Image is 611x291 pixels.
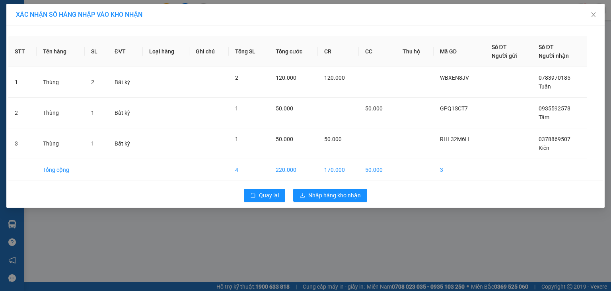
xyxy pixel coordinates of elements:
[235,75,238,81] span: 2
[235,105,238,112] span: 1
[8,67,37,98] td: 1
[434,159,485,181] td: 3
[539,145,549,151] span: Kiên
[235,136,238,142] span: 1
[318,36,359,67] th: CR
[244,189,285,202] button: rollbackQuay lại
[539,83,551,90] span: Tuân
[8,36,37,67] th: STT
[143,36,189,67] th: Loại hàng
[359,36,396,67] th: CC
[539,105,570,112] span: 0935592578
[440,136,469,142] span: RHL32M6H
[590,12,597,18] span: close
[37,36,85,67] th: Tên hàng
[539,53,569,59] span: Người nhận
[440,75,469,81] span: WBXEN8JV
[108,128,143,159] td: Bất kỳ
[37,67,85,98] td: Thùng
[582,4,605,26] button: Close
[37,159,85,181] td: Tổng cộng
[324,75,345,81] span: 120.000
[91,79,94,85] span: 2
[539,136,570,142] span: 0378869507
[8,98,37,128] td: 2
[324,136,342,142] span: 50.000
[229,159,269,181] td: 4
[365,105,383,112] span: 50.000
[539,75,570,81] span: 0783970185
[300,193,305,199] span: download
[440,105,468,112] span: GPQ1SCT7
[539,44,554,50] span: Số ĐT
[250,193,256,199] span: rollback
[16,11,142,18] span: XÁC NHẬN SỐ HÀNG NHẬP VÀO KHO NHẬN
[492,44,507,50] span: Số ĐT
[539,114,549,120] span: Tâm
[85,36,108,67] th: SL
[308,191,361,200] span: Nhập hàng kho nhận
[108,98,143,128] td: Bất kỳ
[359,159,396,181] td: 50.000
[492,53,517,59] span: Người gửi
[37,98,85,128] td: Thùng
[396,36,434,67] th: Thu hộ
[434,36,485,67] th: Mã GD
[276,105,293,112] span: 50.000
[259,191,279,200] span: Quay lại
[318,159,359,181] td: 170.000
[269,159,318,181] td: 220.000
[108,67,143,98] td: Bất kỳ
[91,110,94,116] span: 1
[293,189,367,202] button: downloadNhập hàng kho nhận
[276,136,293,142] span: 50.000
[269,36,318,67] th: Tổng cước
[189,36,228,67] th: Ghi chú
[276,75,296,81] span: 120.000
[229,36,269,67] th: Tổng SL
[8,128,37,159] td: 3
[37,128,85,159] td: Thùng
[108,36,143,67] th: ĐVT
[91,140,94,147] span: 1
